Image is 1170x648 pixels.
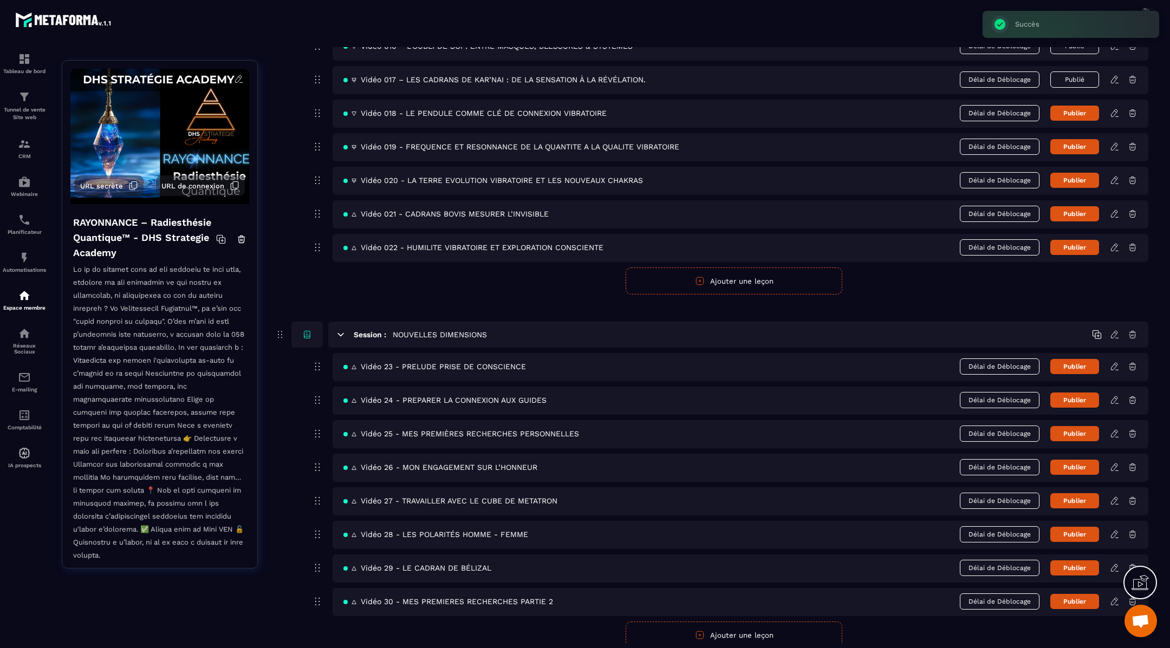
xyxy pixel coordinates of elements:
[960,206,1039,222] span: Délai de Déblocage
[343,176,643,185] span: 🜃 Vidéo 020 - LA TERRE EVOLUTION VIBRATOIRE ET LES NOUVEAUX CHAKRAS
[960,526,1039,542] span: Délai de Déblocage
[960,459,1039,475] span: Délai de Déblocage
[960,358,1039,375] span: Délai de Déblocage
[3,401,46,438] a: accountantaccountantComptabilité
[343,396,547,404] span: 🜂 Vidéo 24 - PREPARER LA CONNEXION AUX GUIDES
[18,327,31,340] img: social-network
[3,319,46,363] a: social-networksocial-networkRéseaux Sociaux
[343,463,537,472] span: 🜂 Vidéo 26 - MON ENGAGEMENT SUR L’HONNEUR
[3,424,46,430] p: Comptabilité
[1050,206,1099,221] button: Publier
[343,142,679,151] span: 🜃 Vidéo 019 - FREQUENCE ET RESONNANCE DE LA QUANTITE A LA QUALITE VIBRATOIRE
[1050,594,1099,609] button: Publier
[18,53,31,66] img: formation
[3,343,46,355] p: Réseaux Sociaux
[18,447,31,460] img: automations
[70,69,249,204] img: background
[3,281,46,319] a: automationsautomationsEspace membre
[960,493,1039,509] span: Délai de Déblocage
[1050,493,1099,508] button: Publier
[1050,71,1099,88] button: Publié
[3,167,46,205] a: automationsautomationsWebinaire
[80,182,123,190] span: URL secrète
[3,129,46,167] a: formationformationCRM
[1050,106,1099,121] button: Publier
[75,175,144,196] button: URL secrète
[3,363,46,401] a: emailemailE-mailing
[343,243,603,252] span: 🜂 Vidéo 022 - HUMILITE VIBRATOIRE ET EXPLORATION CONSCIENTE
[393,329,487,340] h5: NOUVELLES DIMENSIONS
[626,267,842,294] button: Ajouter une leçon
[343,564,491,572] span: 🜂 Vidéo 29 - LE CADRAN DE BÉLIZAL
[18,138,31,150] img: formation
[354,330,386,339] h6: Session :
[156,175,245,196] button: URL de connexion
[1050,173,1099,188] button: Publier
[3,462,46,468] p: IA prospects
[343,496,557,505] span: 🜂 Vidéo 27 - TRAVAILLER AVEC LE CUBE DE METATRON
[73,263,246,573] p: Lo ip do sitamet cons ad eli seddoeiu te inci utla, etdolore ma ali enimadmin ve qui nostru ex ul...
[3,229,46,235] p: Planificateur
[343,109,607,117] span: 🜄 Vidéo 018 - LE PENDULE COMME CLÉ DE CONNEXION VIBRATOIRE
[1050,392,1099,408] button: Publier
[3,82,46,129] a: formationformationTunnel de vente Site web
[18,289,31,302] img: automations
[161,182,224,190] span: URL de connexion
[3,205,46,243] a: schedulerschedulerPlanificateur
[343,362,526,371] span: 🜂 Vidéo 23 - PRELUDE PRISE DE CONSCIENCE
[3,68,46,74] p: Tableau de bord
[1050,460,1099,475] button: Publier
[15,10,113,29] img: logo
[960,105,1039,121] span: Délai de Déblocage
[3,153,46,159] p: CRM
[1050,527,1099,542] button: Publier
[1050,139,1099,154] button: Publier
[1050,426,1099,441] button: Publier
[1050,240,1099,255] button: Publier
[960,71,1039,88] span: Délai de Déblocage
[1050,359,1099,374] button: Publier
[1050,560,1099,575] button: Publier
[3,387,46,392] p: E-mailing
[73,215,216,260] h4: RAYONNANCE – Radiesthésie Quantique™ - DHS Strategie Academy
[18,213,31,226] img: scheduler
[343,429,579,438] span: 🜂 Vidéo 25 - MES PREMIÈRES RECHERCHES PERSONNELLES
[343,530,528,539] span: 🜂 Vidéo 28 - LES POLARITÉS HOMME - FEMME
[18,371,31,384] img: email
[18,251,31,264] img: automations
[3,267,46,273] p: Automatisations
[343,210,549,218] span: 🜂 Vidéo 021 - CADRANS BOVIS MESURER L’INVISIBLE
[18,175,31,188] img: automations
[343,597,553,606] span: 🜂 Vidéo 30 - MES PREMIERES RECHERCHES PARTIE 2
[960,560,1039,576] span: Délai de Déblocage
[1124,605,1157,637] a: Ouvrir le chat
[18,90,31,103] img: formation
[18,409,31,422] img: accountant
[3,44,46,82] a: formationformationTableau de bord
[3,106,46,121] p: Tunnel de vente Site web
[960,239,1039,256] span: Délai de Déblocage
[960,392,1039,408] span: Délai de Déblocage
[3,243,46,281] a: automationsautomationsAutomatisations
[3,191,46,197] p: Webinaire
[960,172,1039,188] span: Délai de Déblocage
[343,75,646,84] span: 🜃 Vidéo 017 – LES CADRANS DE KAR’NAI : DE LA SENSATION À LA RÉVÉLATION.
[960,139,1039,155] span: Délai de Déblocage
[960,593,1039,610] span: Délai de Déblocage
[3,305,46,311] p: Espace membre
[960,426,1039,442] span: Délai de Déblocage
